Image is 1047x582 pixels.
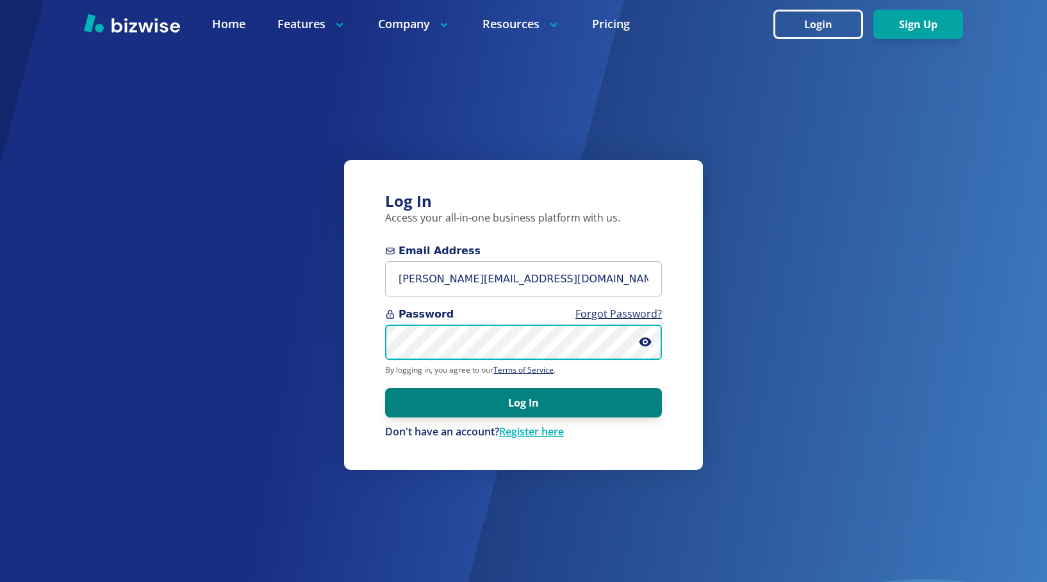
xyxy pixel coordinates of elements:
[873,10,963,39] button: Sign Up
[385,261,662,296] input: you@example.com
[873,19,963,31] a: Sign Up
[499,424,564,439] a: Register here
[493,364,554,375] a: Terms of Service
[212,16,245,32] a: Home
[482,16,560,32] p: Resources
[385,211,662,225] p: Access your all-in-one business platform with us.
[773,10,863,39] button: Login
[385,365,662,375] p: By logging in, you agree to our .
[385,243,662,259] span: Email Address
[385,425,662,439] div: Don't have an account?Register here
[385,388,662,417] button: Log In
[378,16,450,32] p: Company
[277,16,346,32] p: Features
[592,16,630,32] a: Pricing
[575,307,662,321] a: Forgot Password?
[385,425,662,439] p: Don't have an account?
[84,13,180,33] img: Bizwise Logo
[385,307,662,322] span: Password
[773,19,873,31] a: Login
[385,191,662,212] h3: Log In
